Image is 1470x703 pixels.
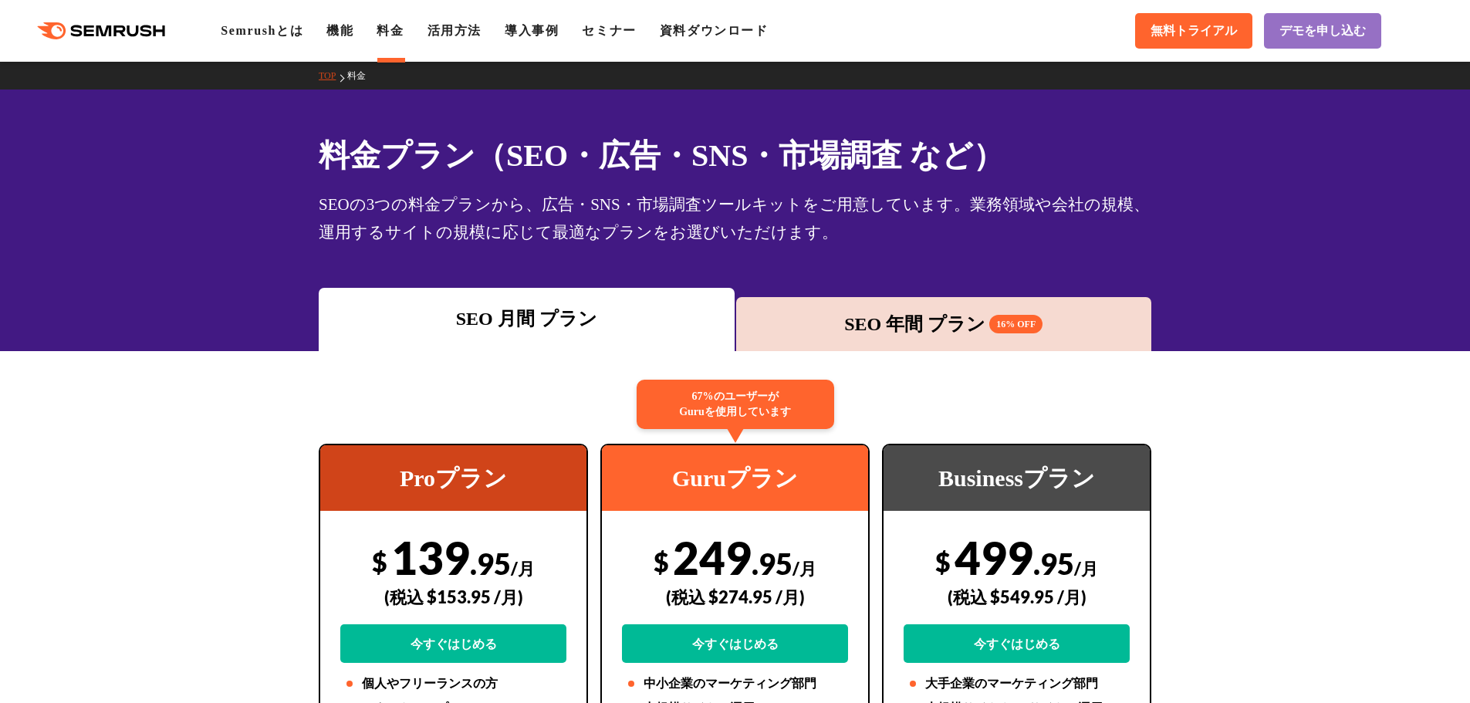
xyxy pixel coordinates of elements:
span: $ [654,546,669,577]
a: 無料トライアル [1135,13,1252,49]
div: 499 [904,530,1130,663]
a: デモを申し込む [1264,13,1381,49]
div: (税込 $274.95 /月) [622,569,848,624]
span: .95 [1033,546,1074,581]
a: 導入事例 [505,24,559,37]
div: (税込 $549.95 /月) [904,569,1130,624]
a: 今すぐはじめる [904,624,1130,663]
a: 資料ダウンロード [660,24,769,37]
span: デモを申し込む [1279,23,1366,39]
a: 機能 [326,24,353,37]
a: 料金 [377,24,404,37]
div: SEO 月間 プラン [326,305,727,333]
span: 無料トライアル [1151,23,1237,39]
span: /月 [1074,558,1098,579]
span: .95 [752,546,792,581]
li: 個人やフリーランスの方 [340,674,566,693]
div: SEOの3つの料金プランから、広告・SNS・市場調査ツールキットをご用意しています。業務領域や会社の規模、運用するサイトの規模に応じて最適なプランをお選びいただけます。 [319,191,1151,246]
a: セミナー [582,24,636,37]
a: 今すぐはじめる [622,624,848,663]
span: $ [372,546,387,577]
span: $ [935,546,951,577]
span: /月 [511,558,535,579]
a: 料金 [347,70,377,81]
h1: 料金プラン（SEO・広告・SNS・市場調査 など） [319,133,1151,178]
div: Guruプラン [602,445,868,511]
a: 活用方法 [427,24,482,37]
div: Proプラン [320,445,586,511]
div: 139 [340,530,566,663]
div: SEO 年間 プラン [744,310,1144,338]
span: 16% OFF [989,315,1043,333]
div: 249 [622,530,848,663]
li: 大手企業のマーケティング部門 [904,674,1130,693]
a: 今すぐはじめる [340,624,566,663]
li: 中小企業のマーケティング部門 [622,674,848,693]
div: 67%のユーザーが Guruを使用しています [637,380,834,429]
div: Businessプラン [884,445,1150,511]
a: TOP [319,70,347,81]
span: /月 [792,558,816,579]
a: Semrushとは [221,24,303,37]
span: .95 [470,546,511,581]
div: (税込 $153.95 /月) [340,569,566,624]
